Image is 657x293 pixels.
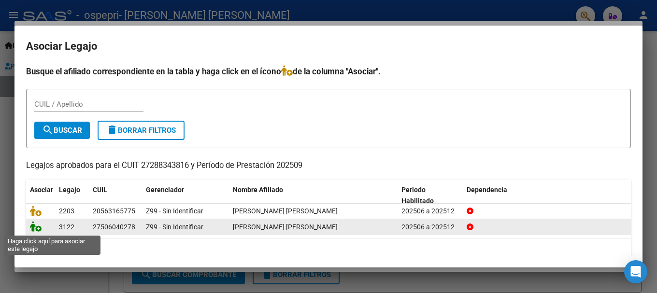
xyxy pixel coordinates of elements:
span: Z99 - Sin Identificar [146,223,203,231]
datatable-header-cell: Periodo Habilitado [398,180,463,211]
span: Periodo Habilitado [401,186,434,205]
button: Borrar Filtros [98,121,185,140]
div: 27506040278 [93,222,135,233]
datatable-header-cell: Asociar [26,180,55,211]
span: Legajo [59,186,80,194]
datatable-header-cell: CUIL [89,180,142,211]
span: FLORES URRUTIA YAGO ISAIAS [233,207,338,215]
p: Legajos aprobados para el CUIT 27288343816 y Período de Prestación 202509 [26,160,631,172]
datatable-header-cell: Legajo [55,180,89,211]
mat-icon: delete [106,124,118,136]
datatable-header-cell: Dependencia [463,180,631,211]
div: 2 registros [26,238,631,263]
span: Dependencia [467,186,507,194]
span: 3122 [59,223,74,231]
span: Nombre Afiliado [233,186,283,194]
div: 202506 a 202512 [401,206,459,217]
button: Buscar [34,122,90,139]
mat-icon: search [42,124,54,136]
datatable-header-cell: Gerenciador [142,180,229,211]
span: Borrar Filtros [106,126,176,135]
span: Buscar [42,126,82,135]
div: Open Intercom Messenger [624,260,647,283]
span: 2203 [59,207,74,215]
span: Asociar [30,186,53,194]
div: 20563165775 [93,206,135,217]
div: 202506 a 202512 [401,222,459,233]
span: CUIL [93,186,107,194]
span: Gerenciador [146,186,184,194]
span: Z99 - Sin Identificar [146,207,203,215]
h2: Asociar Legajo [26,37,631,56]
h4: Busque el afiliado correspondiente en la tabla y haga click en el ícono de la columna "Asociar". [26,65,631,78]
datatable-header-cell: Nombre Afiliado [229,180,398,211]
span: ZALAZAR AIMARA ZAIRA VALENTINA [233,223,338,231]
